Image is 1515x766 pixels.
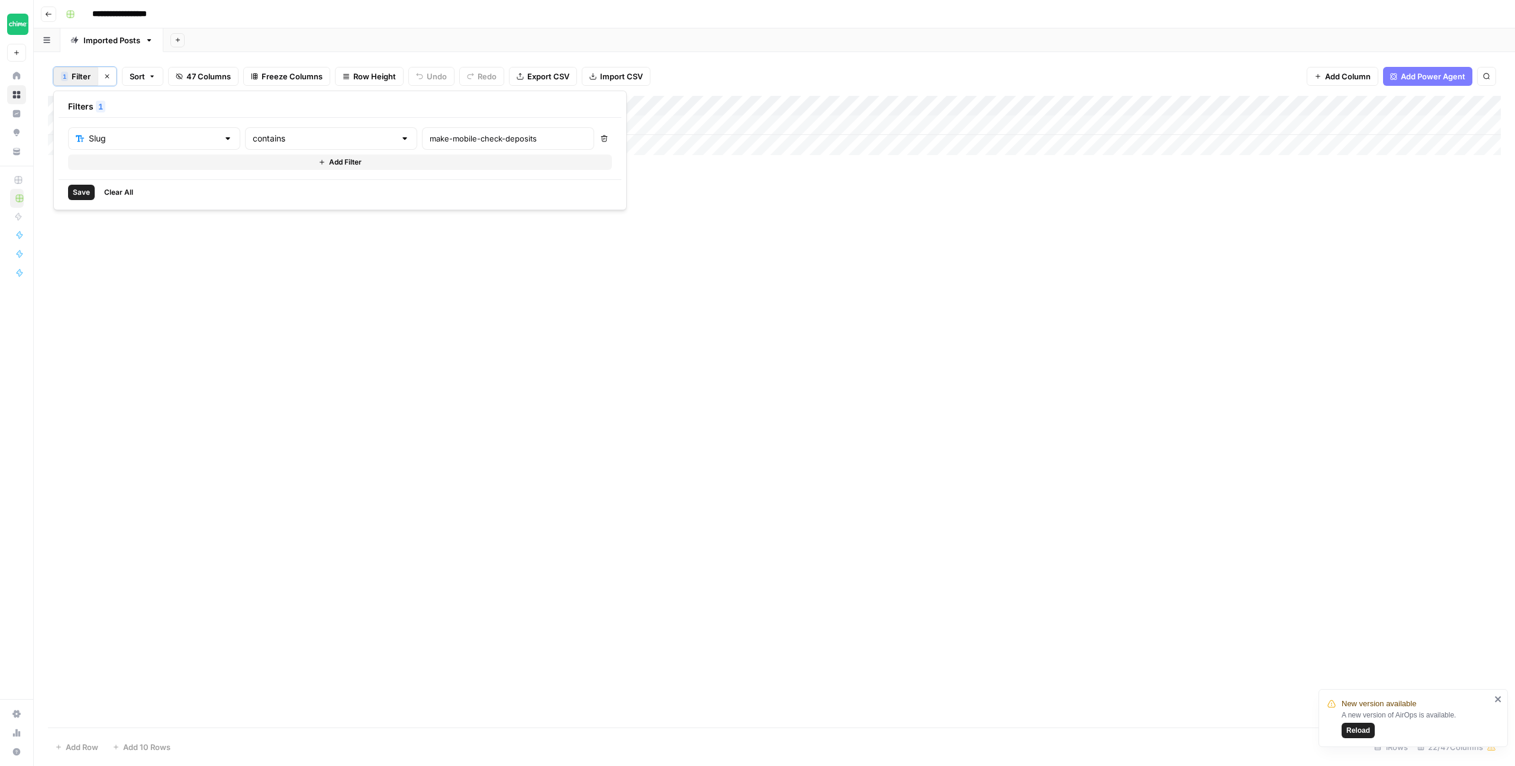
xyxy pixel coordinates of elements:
[459,67,504,86] button: Redo
[98,101,103,112] span: 1
[408,67,454,86] button: Undo
[1346,725,1370,736] span: Reload
[53,91,627,210] div: 1Filter
[335,67,404,86] button: Row Height
[168,67,238,86] button: 47 Columns
[68,185,95,200] button: Save
[243,67,330,86] button: Freeze Columns
[7,123,26,142] a: Opportunities
[1369,738,1413,757] div: 1 Rows
[99,185,138,200] button: Clear All
[7,14,28,35] img: Chime Logo
[7,723,26,742] a: Usage
[262,70,323,82] span: Freeze Columns
[1342,710,1491,738] div: A new version of AirOps is available.
[105,738,178,757] button: Add 10 Rows
[1307,67,1378,86] button: Add Column
[104,187,133,198] span: Clear All
[83,34,140,46] div: Imported Posts
[478,70,497,82] span: Redo
[1342,698,1416,710] span: New version available
[353,70,396,82] span: Row Height
[130,70,145,82] span: Sort
[1494,694,1503,704] button: close
[122,67,163,86] button: Sort
[527,70,569,82] span: Export CSV
[60,28,163,52] a: Imported Posts
[509,67,577,86] button: Export CSV
[7,9,26,39] button: Workspace: Chime
[7,704,26,723] a: Settings
[7,66,26,85] a: Home
[253,133,395,144] input: contains
[600,70,643,82] span: Import CSV
[53,67,98,86] button: 1Filter
[1383,67,1472,86] button: Add Power Agent
[63,72,66,81] span: 1
[96,101,105,112] div: 1
[582,67,650,86] button: Import CSV
[48,738,105,757] button: Add Row
[7,142,26,161] a: Your Data
[66,741,98,753] span: Add Row
[73,187,90,198] span: Save
[7,85,26,104] a: Browse
[61,72,68,81] div: 1
[1342,723,1375,738] button: Reload
[1401,70,1465,82] span: Add Power Agent
[59,96,621,118] div: Filters
[329,157,362,168] span: Add Filter
[68,155,612,170] button: Add Filter
[7,742,26,761] button: Help + Support
[427,70,447,82] span: Undo
[1413,738,1501,757] div: 22/47 Columns
[186,70,231,82] span: 47 Columns
[89,133,218,144] input: Slug
[123,741,170,753] span: Add 10 Rows
[1325,70,1371,82] span: Add Column
[72,70,91,82] span: Filter
[7,104,26,123] a: Insights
